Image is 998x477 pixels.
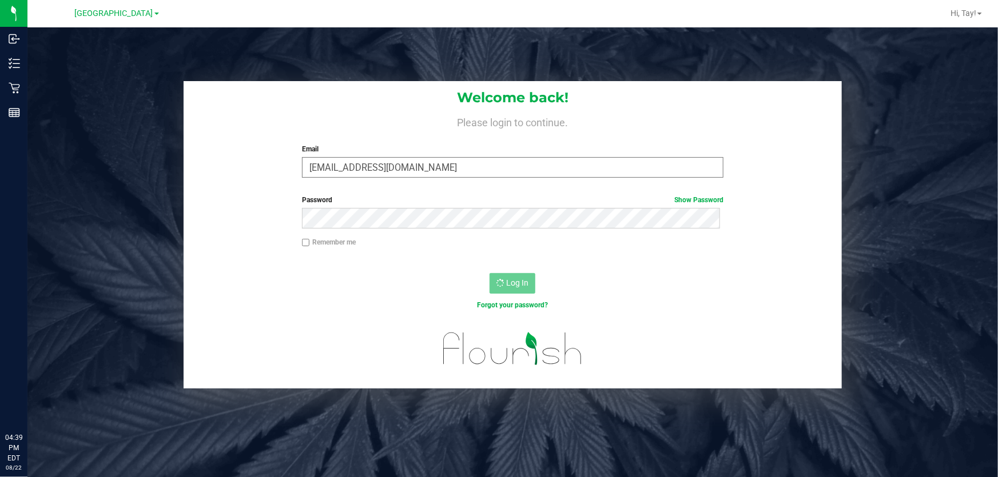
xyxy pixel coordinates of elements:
inline-svg: Reports [9,107,20,118]
inline-svg: Retail [9,82,20,94]
a: Forgot your password? [477,301,548,309]
h4: Please login to continue. [184,114,842,128]
inline-svg: Inventory [9,58,20,69]
inline-svg: Inbound [9,33,20,45]
h1: Welcome back! [184,90,842,105]
img: flourish_logo.svg [431,322,595,375]
p: 04:39 PM EDT [5,432,22,463]
span: Log In [506,278,528,287]
p: 08/22 [5,463,22,472]
span: Password [302,196,332,204]
input: Remember me [302,239,310,247]
a: Show Password [674,196,723,204]
span: Hi, Tay! [951,9,976,18]
label: Remember me [302,237,356,247]
button: Log In [490,273,535,294]
span: [GEOGRAPHIC_DATA] [75,9,153,18]
label: Email [302,144,724,154]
